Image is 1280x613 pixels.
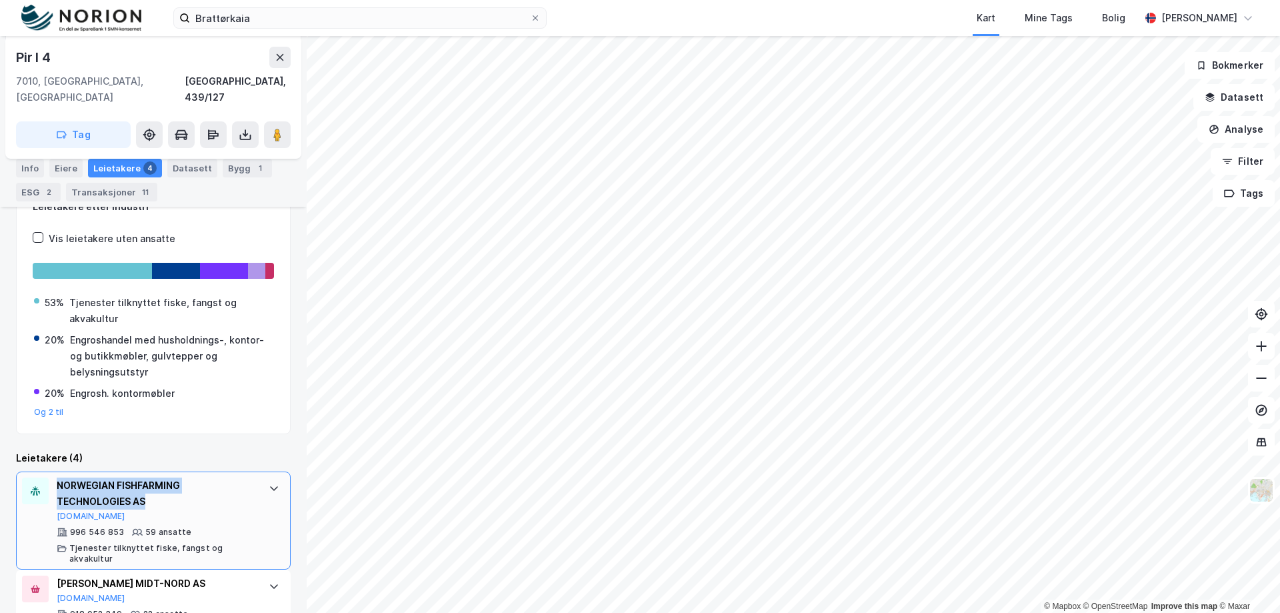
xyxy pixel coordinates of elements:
[16,450,291,466] div: Leietakere (4)
[16,121,131,148] button: Tag
[1025,10,1073,26] div: Mine Tags
[66,183,157,201] div: Transaksjoner
[1185,52,1275,79] button: Bokmerker
[16,47,53,68] div: Pir I 4
[190,8,530,28] input: Søk på adresse, matrikkel, gårdeiere, leietakere eller personer
[145,527,191,538] div: 59 ansatte
[21,5,141,32] img: norion-logo.80e7a08dc31c2e691866.png
[57,478,255,510] div: NORWEGIAN FISHFARMING TECHNOLOGIES AS
[143,161,157,175] div: 4
[1151,602,1217,611] a: Improve this map
[45,386,65,402] div: 20%
[16,159,44,177] div: Info
[223,159,272,177] div: Bygg
[1213,549,1280,613] iframe: Chat Widget
[1211,148,1275,175] button: Filter
[185,73,291,105] div: [GEOGRAPHIC_DATA], 439/127
[70,386,175,402] div: Engrosh. kontormøbler
[57,576,255,592] div: [PERSON_NAME] MIDT-NORD AS
[45,295,64,311] div: 53%
[69,543,255,564] div: Tjenester tilknyttet fiske, fangst og akvakultur
[57,511,125,522] button: [DOMAIN_NAME]
[139,185,152,199] div: 11
[42,185,55,199] div: 2
[57,593,125,604] button: [DOMAIN_NAME]
[34,407,64,418] button: Og 2 til
[1249,478,1274,503] img: Z
[70,527,124,538] div: 996 546 853
[1083,602,1148,611] a: OpenStreetMap
[70,332,273,380] div: Engroshandel med husholdnings-, kontor- og butikkmøbler, gulvtepper og belysningsutstyr
[253,161,267,175] div: 1
[1197,116,1275,143] button: Analyse
[977,10,995,26] div: Kart
[49,159,83,177] div: Eiere
[1213,180,1275,207] button: Tags
[167,159,217,177] div: Datasett
[1193,84,1275,111] button: Datasett
[88,159,162,177] div: Leietakere
[16,73,185,105] div: 7010, [GEOGRAPHIC_DATA], [GEOGRAPHIC_DATA]
[1161,10,1237,26] div: [PERSON_NAME]
[33,199,274,215] div: Leietakere etter industri
[1044,602,1081,611] a: Mapbox
[1102,10,1125,26] div: Bolig
[69,295,273,327] div: Tjenester tilknyttet fiske, fangst og akvakultur
[1213,549,1280,613] div: Kontrollprogram for chat
[49,231,175,247] div: Vis leietakere uten ansatte
[16,183,61,201] div: ESG
[45,332,65,348] div: 20%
